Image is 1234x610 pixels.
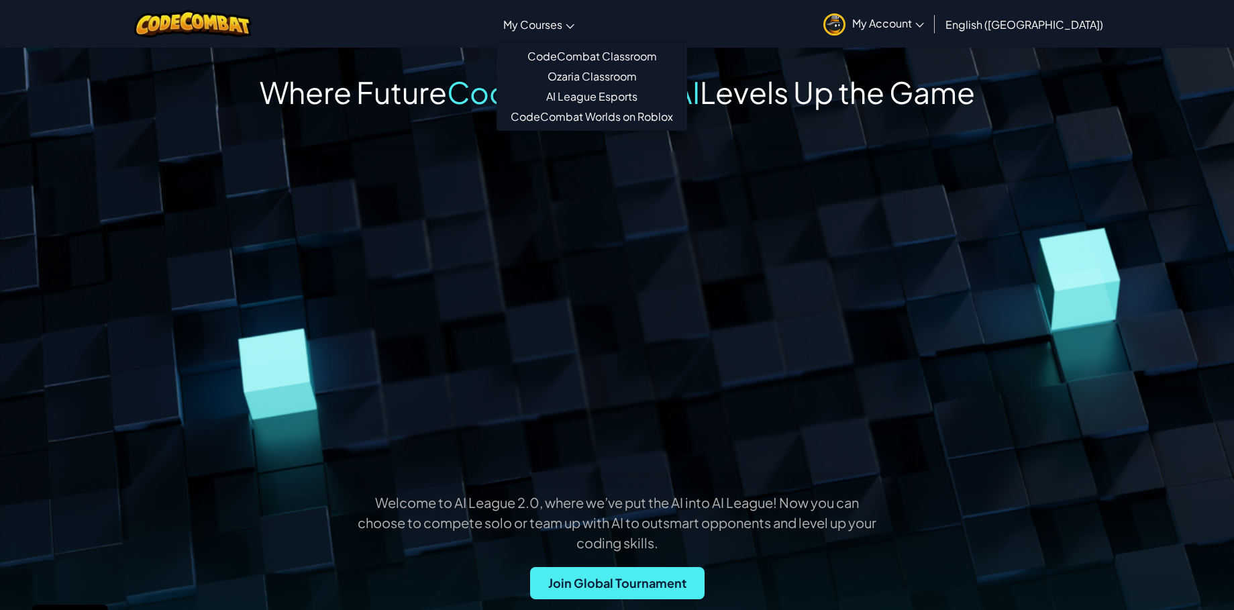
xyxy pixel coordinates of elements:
a: English ([GEOGRAPHIC_DATA]) [939,6,1110,42]
p: choose to compete solo or team up with AI to outsmart opponents and level up your [136,513,1099,532]
a: My Courses [497,6,581,42]
button: Join Global Tournament [530,567,705,599]
p: Welcome to AI League 2.0, where we’ve put the AI into AI League! Now you can [136,493,1099,512]
a: CodeCombat Classroom [497,46,686,66]
a: CodeCombat Worlds on Roblox [497,107,686,127]
span: My Account [852,16,924,30]
a: My Account [817,3,931,45]
span: Coders [447,73,552,111]
a: Ozaria Classroom [497,66,686,87]
img: CodeCombat logo [134,10,252,38]
a: AI League Esports [497,87,686,107]
p: coding skills. [136,533,1099,552]
span: Levels Up the Game [700,73,975,111]
span: Where Future [260,73,447,111]
img: avatar [823,13,845,36]
span: My Courses [503,17,562,32]
span: English ([GEOGRAPHIC_DATA]) [945,17,1103,32]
